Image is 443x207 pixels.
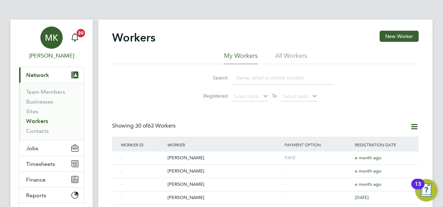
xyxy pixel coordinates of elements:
[26,108,38,115] a: Sites
[119,191,166,204] div: -
[166,152,283,164] div: [PERSON_NAME]
[166,178,283,191] div: [PERSON_NAME]
[135,122,148,129] span: 30 of
[119,151,412,157] a: -[PERSON_NAME]PAYEa month ago
[283,137,353,153] div: Payment Option
[26,118,48,124] a: Workers
[119,165,166,178] div: -
[19,26,84,60] a: MK[PERSON_NAME]
[19,67,84,83] button: Network
[283,178,353,191] div: -
[45,33,58,42] span: MK
[77,29,85,37] span: 20
[19,156,84,171] button: Timesheets
[119,164,412,170] a: -[PERSON_NAME]-a month ago
[355,181,381,187] span: a month ago
[355,168,381,174] span: a month ago
[26,89,65,95] a: Team Members
[415,179,437,201] button: Open Resource Center, 13 new notifications
[355,155,381,161] span: a month ago
[119,137,166,153] div: Worker ID
[283,165,353,178] div: -
[353,137,412,153] div: Registration Date
[355,194,369,200] span: [DATE]
[196,75,228,81] label: Search
[233,71,334,85] input: Name, email or phone number
[166,165,283,178] div: [PERSON_NAME]
[270,91,279,100] span: To
[135,122,176,129] span: 63 Workers
[119,191,412,197] a: -[PERSON_NAME]-[DATE]
[112,31,155,45] h2: Workers
[224,52,258,64] li: My Workers
[283,152,353,164] div: PAYE
[26,176,46,183] span: Finance
[26,161,55,167] span: Timesheets
[166,137,283,153] div: Worker
[68,26,82,49] a: 20
[26,98,53,105] a: Businesses
[112,122,177,130] div: Showing
[275,52,307,64] li: All Workers
[19,172,84,187] button: Finance
[119,178,166,191] div: -
[283,191,353,204] div: -
[196,93,228,99] label: Registered
[19,187,84,203] button: Reports
[19,140,84,156] button: Jobs
[26,192,46,199] span: Reports
[26,128,49,134] a: Contacts
[119,178,412,184] a: -[PERSON_NAME]-a month ago
[415,184,421,193] div: 13
[234,93,259,99] span: Select date
[26,72,49,78] span: Network
[26,145,38,152] span: Jobs
[380,31,419,42] button: New Worker
[19,83,84,140] div: Network
[119,152,166,164] div: -
[19,52,84,60] span: Megan Knowles
[166,191,283,204] div: [PERSON_NAME]
[283,93,308,99] span: Select date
